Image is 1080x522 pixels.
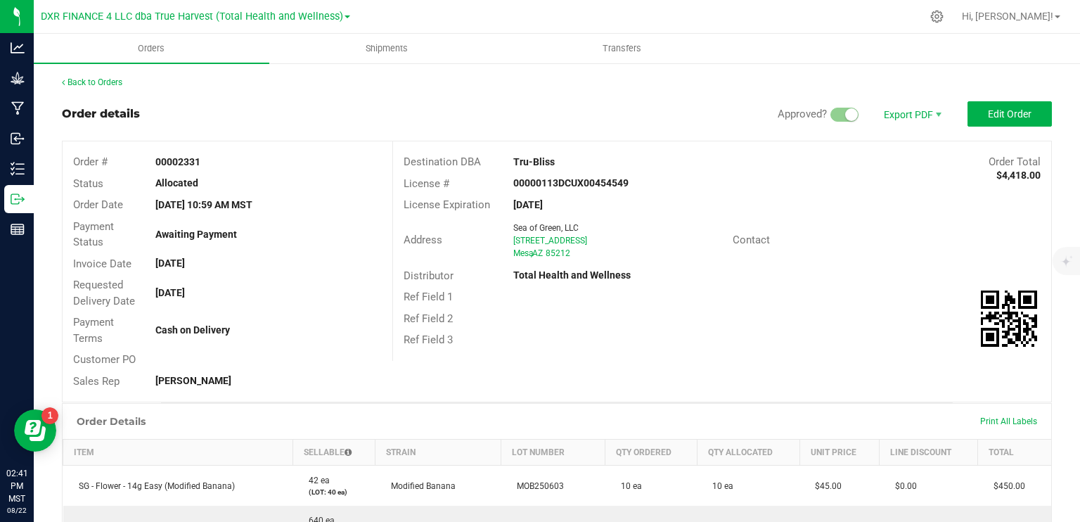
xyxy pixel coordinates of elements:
[808,481,842,491] span: $45.00
[404,312,453,325] span: Ref Field 2
[155,199,252,210] strong: [DATE] 10:59 AM MST
[73,375,120,388] span: Sales Rep
[778,108,827,120] span: Approved?
[73,279,135,307] span: Requested Delivery Date
[73,353,136,366] span: Customer PO
[63,440,293,466] th: Item
[981,291,1037,347] qrcode: 00002331
[513,248,534,258] span: Mesa
[73,177,103,190] span: Status
[513,156,555,167] strong: Tru-Bliss
[513,177,629,189] strong: 00000113DCUX00454549
[14,409,56,452] iframe: Resource center
[532,248,543,258] span: AZ
[513,223,579,233] span: Sea of Green, LLC
[505,34,740,63] a: Transfers
[404,177,449,190] span: License #
[119,42,184,55] span: Orders
[546,248,570,258] span: 85212
[928,10,946,23] div: Manage settings
[988,108,1031,120] span: Edit Order
[155,375,231,386] strong: [PERSON_NAME]
[155,287,185,298] strong: [DATE]
[155,324,230,336] strong: Cash on Delivery
[384,481,456,491] span: Modified Banana
[513,236,587,246] span: [STREET_ADDRESS]
[697,440,799,466] th: Qty Allocated
[6,467,27,505] p: 02:41 PM MST
[989,155,1041,168] span: Order Total
[41,11,343,23] span: DXR FINANCE 4 LLC dba True Harvest (Total Health and Wellness)
[73,220,114,249] span: Payment Status
[981,291,1037,347] img: Scan me!
[605,440,697,466] th: Qty Ordered
[11,162,25,176] inline-svg: Inventory
[11,192,25,206] inline-svg: Outbound
[34,34,269,63] a: Orders
[77,416,146,427] h1: Order Details
[614,481,642,491] span: 10 ea
[269,34,505,63] a: Shipments
[404,155,481,168] span: Destination DBA
[705,481,733,491] span: 10 ea
[155,177,198,189] strong: Allocated
[531,248,532,258] span: ,
[72,481,235,491] span: SG - Flower - 14g Easy (Modified Banana)
[404,234,442,246] span: Address
[501,440,605,466] th: Lot Number
[404,291,453,303] span: Ref Field 1
[510,481,564,491] span: MOB250603
[584,42,660,55] span: Transfers
[302,476,330,485] span: 42 ea
[962,11,1053,22] span: Hi, [PERSON_NAME]!
[996,170,1041,181] strong: $4,418.00
[73,316,114,345] span: Payment Terms
[11,41,25,55] inline-svg: Analytics
[302,487,367,497] p: (LOT: 40 ea)
[6,505,27,516] p: 08/22
[73,155,108,168] span: Order #
[978,440,1051,466] th: Total
[11,71,25,85] inline-svg: Grow
[404,198,490,211] span: License Expiration
[986,481,1025,491] span: $450.00
[155,156,200,167] strong: 00002331
[73,257,131,270] span: Invoice Date
[404,333,453,346] span: Ref Field 3
[513,199,543,210] strong: [DATE]
[869,101,953,127] li: Export PDF
[799,440,880,466] th: Unit Price
[880,440,978,466] th: Line Discount
[11,101,25,115] inline-svg: Manufacturing
[11,222,25,236] inline-svg: Reports
[62,106,140,122] div: Order details
[155,229,237,240] strong: Awaiting Payment
[73,198,123,211] span: Order Date
[155,257,185,269] strong: [DATE]
[888,481,917,491] span: $0.00
[293,440,375,466] th: Sellable
[62,77,122,87] a: Back to Orders
[375,440,501,466] th: Strain
[967,101,1052,127] button: Edit Order
[980,416,1037,426] span: Print All Labels
[513,269,631,281] strong: Total Health and Wellness
[41,407,58,424] iframe: Resource center unread badge
[347,42,427,55] span: Shipments
[11,132,25,146] inline-svg: Inbound
[404,269,454,282] span: Distributor
[733,234,770,246] span: Contact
